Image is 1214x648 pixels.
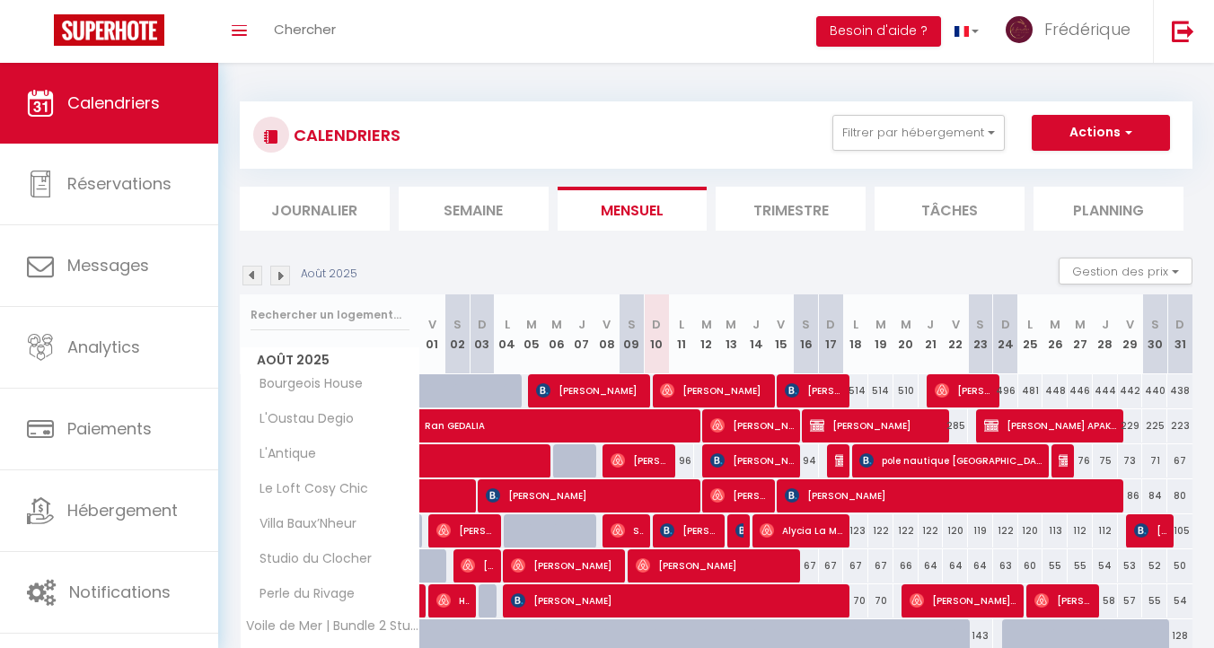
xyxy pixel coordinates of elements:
div: 112 [1068,514,1093,547]
th: 18 [843,294,868,374]
div: 67 [794,549,819,582]
span: Semih Afyon [611,513,644,547]
abbr: L [679,316,684,333]
div: 496 [993,374,1018,407]
div: 54 [1167,584,1192,617]
th: 24 [993,294,1018,374]
span: [PERSON_NAME] [785,478,1120,512]
div: 112 [1093,514,1118,547]
div: 86 [1118,479,1143,512]
div: 105 [1167,514,1192,547]
abbr: J [752,316,760,333]
span: Perle du Rivage [243,584,359,604]
a: Ran GEDALIA [420,409,445,443]
th: 22 [943,294,968,374]
span: Analytics [67,336,140,358]
div: 514 [868,374,893,407]
span: Notifications [69,581,171,603]
abbr: M [875,316,886,333]
abbr: D [652,316,661,333]
span: Ran GEDALIA [425,399,879,433]
span: [PERSON_NAME] [461,548,494,582]
div: 438 [1167,374,1192,407]
div: 122 [993,514,1018,547]
abbr: L [1027,316,1033,333]
div: 225 [1142,409,1167,442]
th: 15 [769,294,794,374]
th: 02 [444,294,470,374]
span: Messages [67,254,149,276]
div: 53 [1118,549,1143,582]
div: 66 [893,549,919,582]
abbr: L [853,316,858,333]
span: Villa Baux’Nheur [243,514,361,534]
div: 113 [1042,514,1068,547]
div: 55 [1042,549,1068,582]
th: 04 [495,294,520,374]
div: 52 [1142,549,1167,582]
div: 70 [843,584,868,617]
abbr: S [802,316,810,333]
span: Studio du Clocher [243,549,376,569]
th: 10 [644,294,669,374]
abbr: M [551,316,562,333]
div: 442 [1118,374,1143,407]
div: 122 [868,514,893,547]
div: 223 [1167,409,1192,442]
abbr: V [1126,316,1134,333]
span: [PERSON_NAME] [511,548,620,582]
span: [PERSON_NAME] [710,478,769,512]
span: [PERSON_NAME] [660,373,769,407]
button: Actions [1032,115,1170,151]
img: ... [1006,16,1033,43]
div: 71 [1142,444,1167,477]
span: Alycia La Monaca [760,513,843,547]
abbr: V [952,316,960,333]
img: logout [1172,20,1194,42]
span: [PERSON_NAME] [710,408,794,442]
span: [PERSON_NAME] [611,443,669,477]
button: Filtrer par hébergement [832,115,1005,151]
abbr: J [1102,316,1109,333]
th: 09 [620,294,645,374]
h3: CALENDRIERS [289,115,400,155]
div: 119 [968,514,993,547]
div: 123 [843,514,868,547]
span: [PERSON_NAME] [1134,513,1167,547]
div: 120 [943,514,968,547]
th: 29 [1118,294,1143,374]
abbr: J [578,316,585,333]
abbr: V [428,316,436,333]
div: 50 [1167,549,1192,582]
li: Trimestre [716,187,866,231]
div: 76 [1068,444,1093,477]
span: Hébergement [67,499,178,521]
abbr: M [726,316,736,333]
span: [PERSON_NAME] [1059,443,1067,477]
span: Août 2025 [241,347,419,373]
div: 67 [868,549,893,582]
span: [PERSON_NAME] [660,513,718,547]
abbr: M [901,316,911,333]
span: Hryhorii Oleksiienko [436,583,470,617]
div: 96 [669,444,694,477]
div: 122 [919,514,944,547]
div: 54 [1093,549,1118,582]
th: 05 [520,294,545,374]
th: 12 [694,294,719,374]
th: 30 [1142,294,1167,374]
abbr: S [1151,316,1159,333]
div: 60 [1018,549,1043,582]
abbr: D [1175,316,1184,333]
div: 67 [819,549,844,582]
span: Le Loft Cosy Chic [243,479,373,499]
th: 28 [1093,294,1118,374]
abbr: V [777,316,785,333]
li: Journalier [240,187,390,231]
button: Besoin d'aide ? [816,16,941,47]
li: Tâches [875,187,1025,231]
abbr: S [628,316,636,333]
div: 285 [943,409,968,442]
span: Paiements [67,417,152,440]
div: 122 [893,514,919,547]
